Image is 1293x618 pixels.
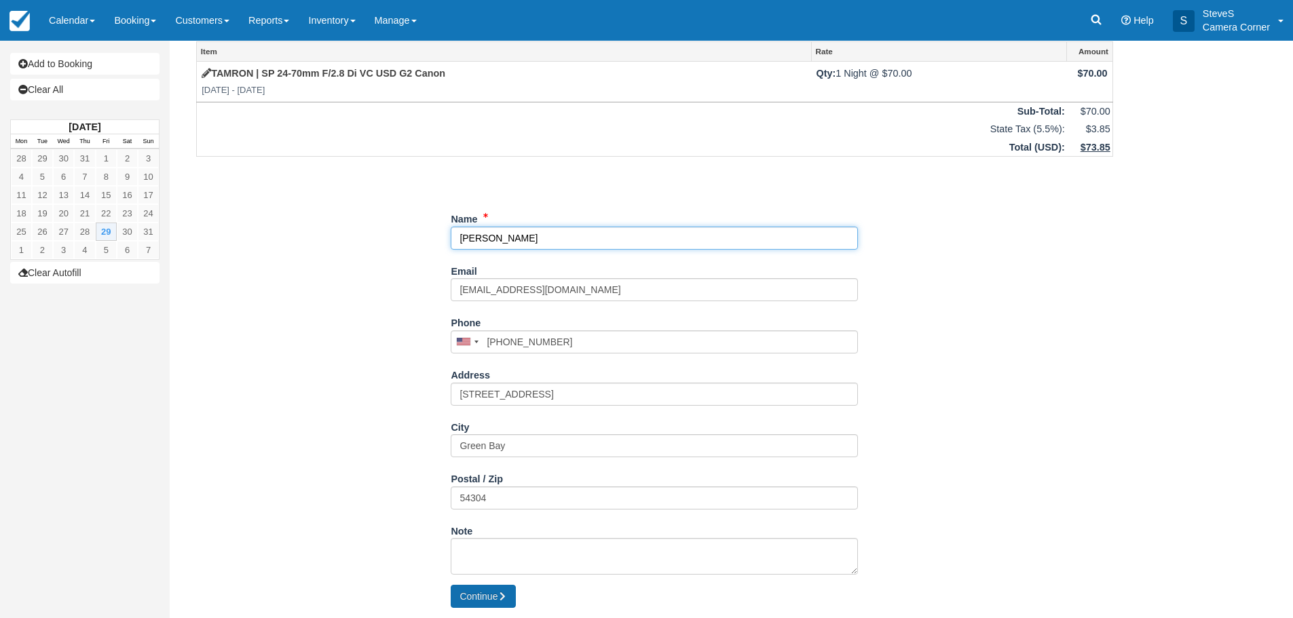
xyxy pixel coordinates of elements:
[451,331,483,353] div: United States: +1
[74,223,95,241] a: 28
[197,120,1067,138] td: State Tax (5.5%):
[1203,7,1270,20] p: SteveS
[10,53,160,75] a: Add to Booking
[451,364,490,383] label: Address
[53,186,74,204] a: 13
[11,223,32,241] a: 25
[74,134,95,149] th: Thu
[74,204,95,223] a: 21
[197,42,811,61] a: Item
[202,68,445,79] a: TAMRON | SP 24-70mm F/2.8 Di VC USD G2 Canon
[32,223,53,241] a: 26
[10,262,160,284] button: Clear Autofill
[96,204,117,223] a: 22
[117,168,138,186] a: 9
[96,241,117,259] a: 5
[117,223,138,241] a: 30
[53,241,74,259] a: 3
[11,149,32,168] a: 28
[117,204,138,223] a: 23
[10,79,160,100] a: Clear All
[53,204,74,223] a: 20
[117,241,138,259] a: 6
[96,134,117,149] th: Fri
[451,520,472,539] label: Note
[11,204,32,223] a: 18
[1067,102,1112,120] td: $70.00
[32,241,53,259] a: 2
[1067,42,1112,61] a: Amount
[32,149,53,168] a: 29
[138,223,159,241] a: 31
[451,467,503,486] label: Postal / Zip
[138,241,159,259] a: 7
[138,168,159,186] a: 10
[11,134,32,149] th: Mon
[1173,10,1195,32] div: S
[202,84,806,97] em: [DATE] - [DATE]
[53,149,74,168] a: 30
[1009,142,1065,153] strong: Total ( ):
[451,585,516,608] button: Continue
[10,11,30,31] img: checkfront-main-nav-mini-logo.png
[451,416,469,435] label: City
[138,186,159,204] a: 17
[74,241,95,259] a: 4
[53,134,74,149] th: Wed
[96,149,117,168] a: 1
[32,134,53,149] th: Tue
[53,223,74,241] a: 27
[96,186,117,204] a: 15
[1081,142,1110,153] u: $73.85
[32,168,53,186] a: 5
[69,121,100,132] strong: [DATE]
[32,204,53,223] a: 19
[74,168,95,186] a: 7
[1067,62,1112,102] td: $70.00
[11,168,32,186] a: 4
[96,223,117,241] a: 29
[1067,120,1112,138] td: $3.85
[138,149,159,168] a: 3
[138,134,159,149] th: Sun
[451,311,481,330] label: Phone
[74,149,95,168] a: 31
[74,186,95,204] a: 14
[117,149,138,168] a: 2
[138,204,159,223] a: 24
[117,134,138,149] th: Sat
[1133,15,1154,26] span: Help
[1203,20,1270,34] p: Camera Corner
[96,168,117,186] a: 8
[816,68,836,79] strong: Qty
[1121,16,1131,25] i: Help
[811,62,1067,102] td: 1 Night @ $70.00
[451,208,477,227] label: Name
[1038,142,1058,153] span: USD
[53,168,74,186] a: 6
[451,260,476,279] label: Email
[812,42,1067,61] a: Rate
[32,186,53,204] a: 12
[11,186,32,204] a: 11
[11,241,32,259] a: 1
[117,186,138,204] a: 16
[1017,106,1065,117] strong: Sub-Total:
